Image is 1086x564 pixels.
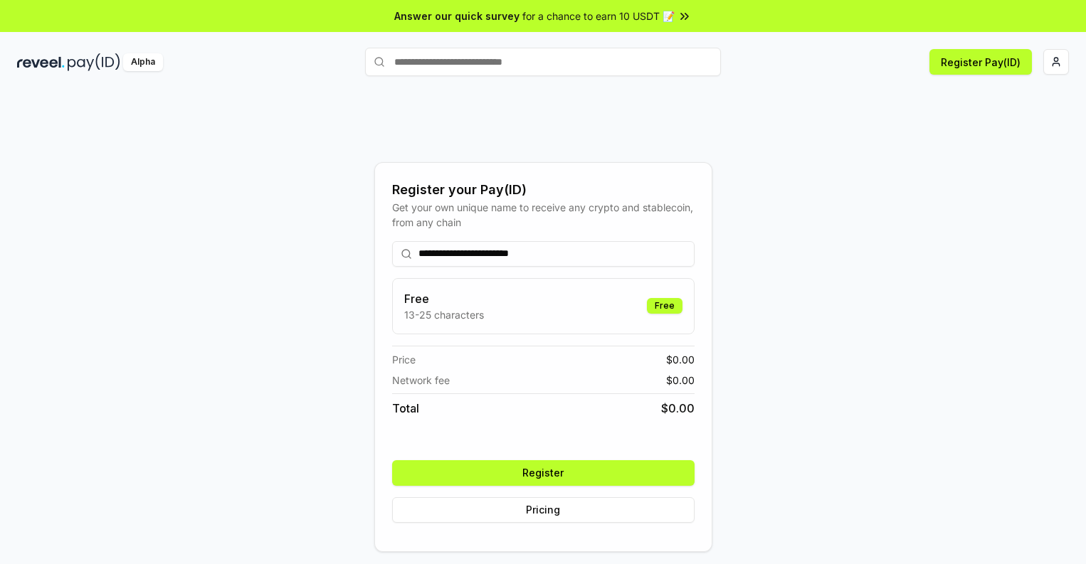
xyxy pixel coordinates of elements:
[392,497,695,523] button: Pricing
[392,200,695,230] div: Get your own unique name to receive any crypto and stablecoin, from any chain
[392,180,695,200] div: Register your Pay(ID)
[929,49,1032,75] button: Register Pay(ID)
[522,9,675,23] span: for a chance to earn 10 USDT 📝
[666,373,695,388] span: $ 0.00
[392,352,416,367] span: Price
[394,9,520,23] span: Answer our quick survey
[404,307,484,322] p: 13-25 characters
[17,53,65,71] img: reveel_dark
[68,53,120,71] img: pay_id
[392,400,419,417] span: Total
[666,352,695,367] span: $ 0.00
[392,373,450,388] span: Network fee
[392,460,695,486] button: Register
[661,400,695,417] span: $ 0.00
[404,290,484,307] h3: Free
[123,53,163,71] div: Alpha
[647,298,682,314] div: Free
